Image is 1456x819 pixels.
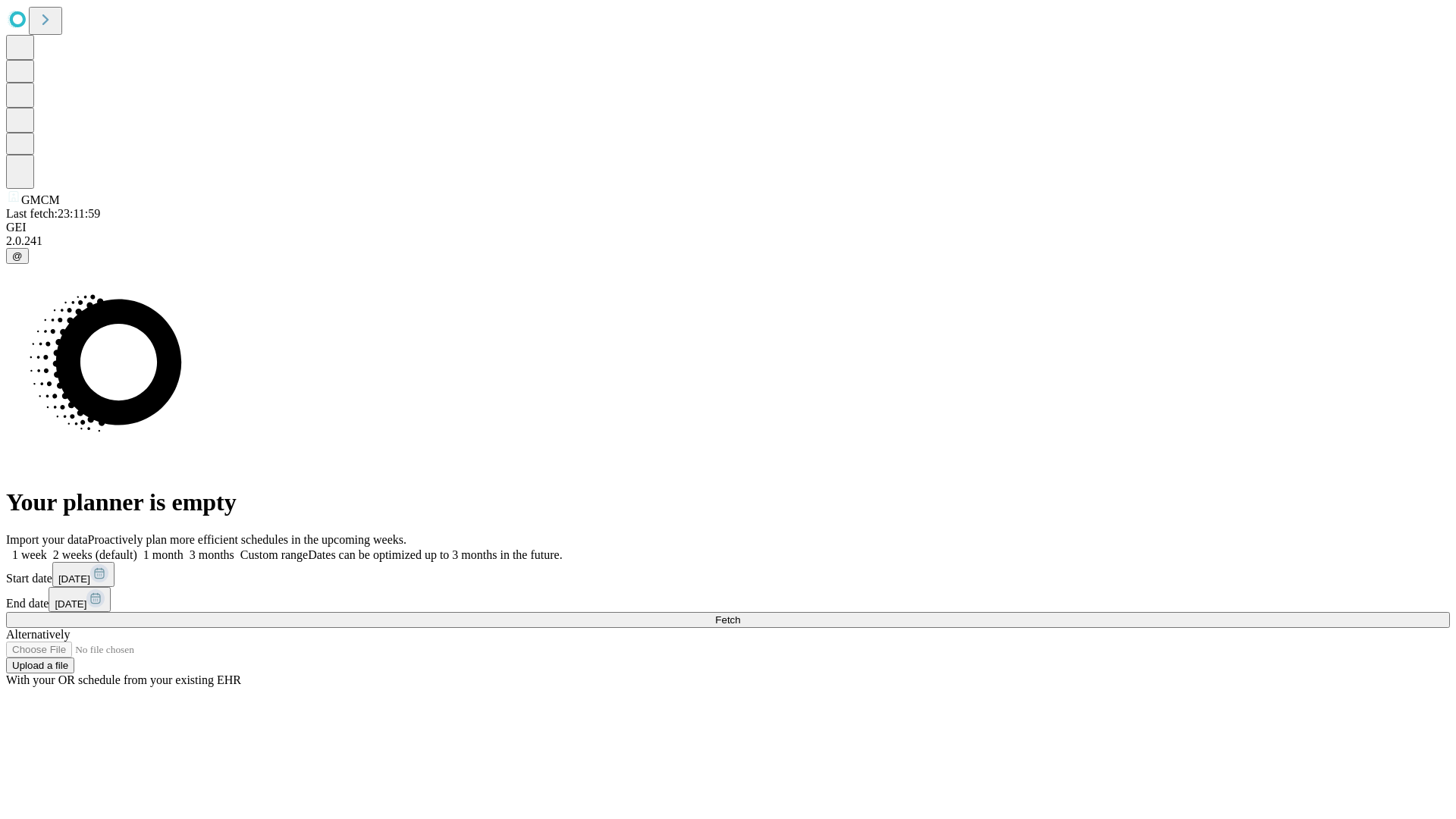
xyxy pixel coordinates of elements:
[21,193,60,206] span: GMCM
[55,598,86,610] span: [DATE]
[6,533,88,546] span: Import your data
[6,488,1450,516] h1: Your planner is empty
[308,548,562,561] span: Dates can be optimized up to 3 months in the future.
[52,562,115,587] button: [DATE]
[6,612,1450,628] button: Fetch
[12,250,23,262] span: @
[53,548,137,561] span: 2 weeks (default)
[58,573,90,585] span: [DATE]
[240,548,308,561] span: Custom range
[6,587,1450,612] div: End date
[12,548,47,561] span: 1 week
[6,248,29,264] button: @
[143,548,184,561] span: 1 month
[88,533,406,546] span: Proactively plan more efficient schedules in the upcoming weeks.
[6,234,1450,248] div: 2.0.241
[6,562,1450,587] div: Start date
[49,587,111,612] button: [DATE]
[6,673,241,686] span: With your OR schedule from your existing EHR
[715,614,740,626] span: Fetch
[6,657,74,673] button: Upload a file
[6,207,100,220] span: Last fetch: 23:11:59
[6,628,70,641] span: Alternatively
[6,221,1450,234] div: GEI
[190,548,234,561] span: 3 months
